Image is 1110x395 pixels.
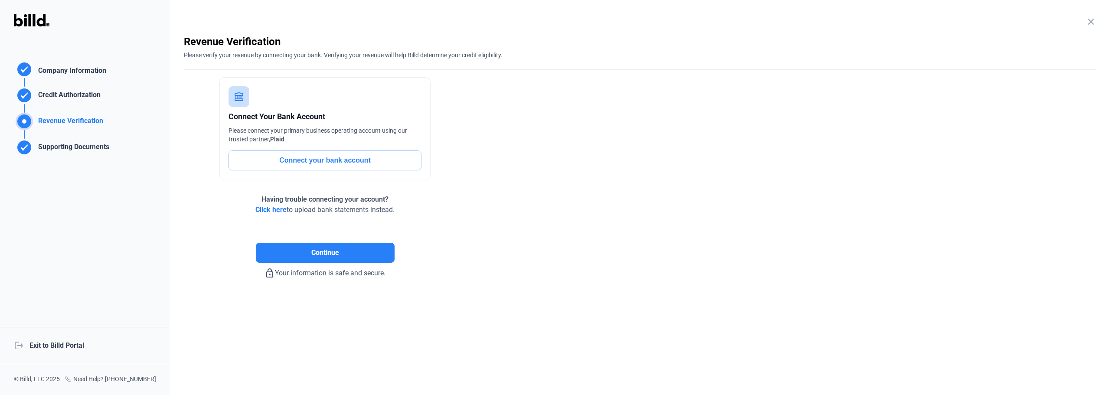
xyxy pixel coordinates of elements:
div: to upload bank statements instead. [255,194,395,215]
mat-icon: close [1086,16,1096,27]
span: Continue [311,248,339,258]
div: Revenue Verification [35,116,103,130]
button: Continue [256,243,395,263]
div: Supporting Documents [35,142,109,156]
div: Need Help? [PHONE_NUMBER] [65,375,156,385]
div: Credit Authorization [35,90,101,104]
img: Billd Logo [14,14,49,26]
span: Having trouble connecting your account? [261,195,388,203]
mat-icon: logout [14,340,23,349]
div: © Billd, LLC 2025 [14,375,60,385]
span: Plaid [270,136,284,143]
div: Revenue Verification [184,35,1096,49]
div: Please connect your primary business operating account using our trusted partner, . [229,126,421,144]
div: Company Information [35,65,106,78]
mat-icon: lock_outline [264,268,275,278]
button: Connect your bank account [229,150,421,170]
div: Connect Your Bank Account [229,111,421,123]
span: Click here [255,206,287,214]
div: Your information is safe and secure. [184,263,466,278]
div: Please verify your revenue by connecting your bank. Verifying your revenue will help Billd determ... [184,49,1096,59]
